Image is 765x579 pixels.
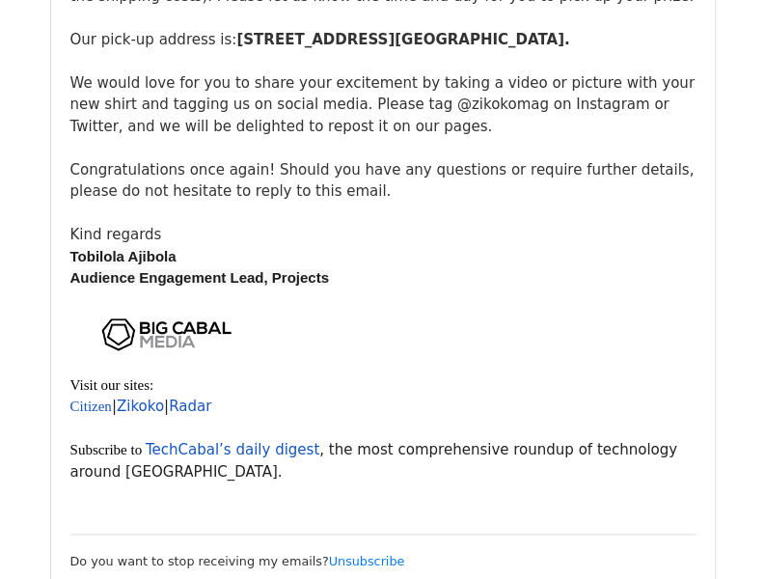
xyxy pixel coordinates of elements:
[164,398,169,415] font: |
[70,159,696,203] div: Congratulations once again! Should you have any questions or require further details, please do n...
[669,486,765,579] iframe: Chat Widget
[236,31,569,48] b: [STREET_ADDRESS][GEOGRAPHIC_DATA].
[117,398,164,415] a: Zikoko
[329,554,405,568] a: Unsubscribe
[169,398,211,415] a: Radar
[146,441,319,458] a: TechCabal’s daily digest
[70,248,177,264] span: Tobilola Ajibola
[70,399,112,414] a: Citizen
[70,442,143,457] font: Subscribe to
[70,441,677,481] span: , the most comprehensive roundup of technology around [GEOGRAPHIC_DATA].
[70,554,405,568] small: Do you want to stop receiving my emails?
[70,289,263,374] img: AIorK4zKk4MsjF8bOvImOTG0T7kktga9POvWJvgXWtFOtopDauCrXIZoovTNnWUXWRg-wldRiyrlD_mar0De
[112,398,117,415] font: |
[70,224,696,246] div: Kind regards
[70,269,329,286] span: Audience Engagement Lead, Projects
[70,72,696,138] div: We would love for you to share your excitement by taking a video or picture with your new shirt a...
[70,377,154,393] span: Visit our sites:
[70,29,696,51] div: Our pick-up address is:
